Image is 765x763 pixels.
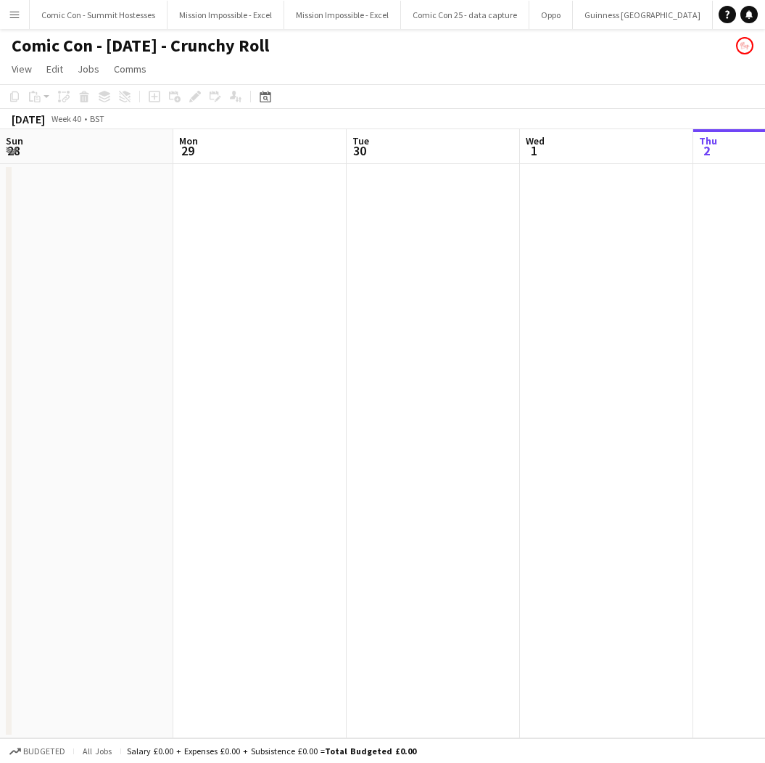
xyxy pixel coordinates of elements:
[177,142,198,159] span: 29
[573,1,713,29] button: Guinness [GEOGRAPHIC_DATA]
[48,113,84,124] span: Week 40
[12,112,45,126] div: [DATE]
[80,746,115,756] span: All jobs
[41,60,69,78] a: Edit
[127,746,416,756] div: Salary £0.00 + Expenses £0.00 + Subsistence £0.00 =
[401,1,529,29] button: Comic Con 25 - data capture
[352,134,369,147] span: Tue
[114,62,146,76] span: Comms
[168,1,284,29] button: Mission Impossible - Excel
[526,134,545,147] span: Wed
[90,113,104,124] div: BST
[6,134,23,147] span: Sun
[350,142,369,159] span: 30
[30,1,168,29] button: Comic Con - Summit Hostesses
[12,35,269,57] h1: Comic Con - [DATE] - Crunchy Roll
[6,60,38,78] a: View
[72,60,105,78] a: Jobs
[23,746,65,756] span: Budgeted
[12,62,32,76] span: View
[325,746,416,756] span: Total Budgeted £0.00
[697,142,717,159] span: 2
[699,134,717,147] span: Thu
[108,60,152,78] a: Comms
[46,62,63,76] span: Edit
[284,1,401,29] button: Mission Impossible - Excel
[78,62,99,76] span: Jobs
[524,142,545,159] span: 1
[736,37,753,54] app-user-avatar: Jag Sidhu
[4,142,23,159] span: 28
[179,134,198,147] span: Mon
[7,743,67,759] button: Budgeted
[529,1,573,29] button: Oppo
